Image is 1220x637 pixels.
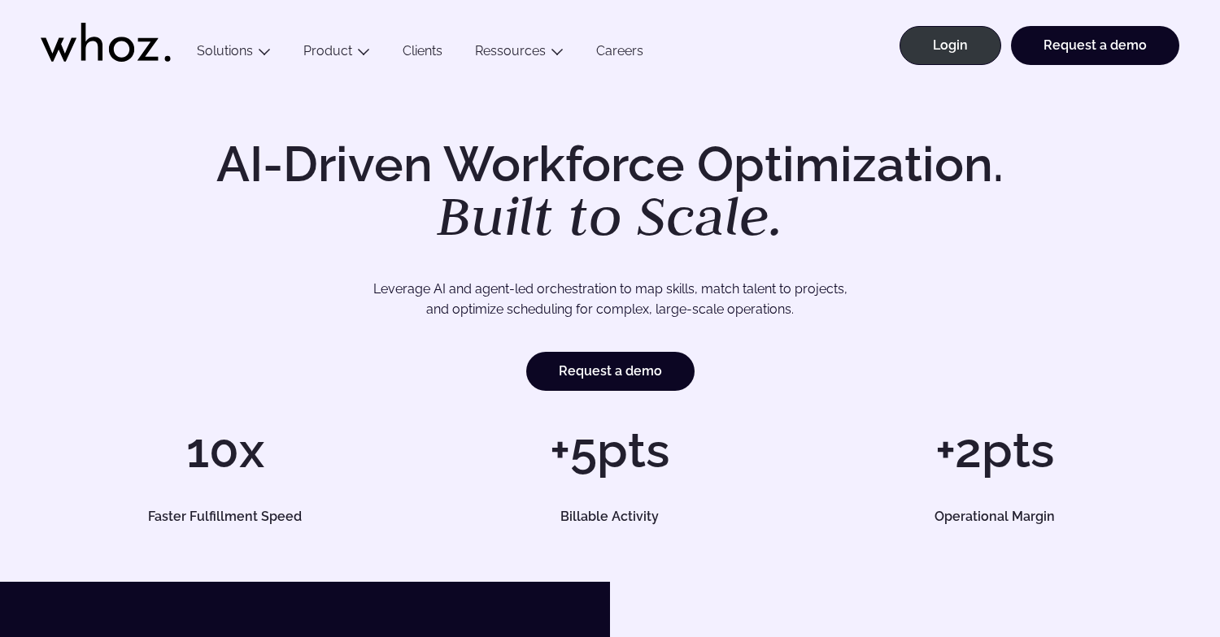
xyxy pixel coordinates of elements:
[425,426,794,474] h1: +5pts
[475,43,546,58] a: Ressources
[98,279,1122,320] p: Leverage AI and agent-led orchestration to map skills, match talent to projects, and optimize sch...
[811,426,1179,474] h1: +2pts
[444,510,776,523] h5: Billable Activity
[1011,26,1179,65] a: Request a demo
[194,140,1026,244] h1: AI-Driven Workforce Optimization.
[287,43,386,65] button: Product
[580,43,660,65] a: Careers
[459,43,580,65] button: Ressources
[181,43,287,65] button: Solutions
[437,180,783,251] em: Built to Scale.
[59,510,391,523] h5: Faster Fulfillment Speed
[41,426,409,474] h1: 10x
[526,352,695,391] a: Request a demo
[900,26,1001,65] a: Login
[386,43,459,65] a: Clients
[829,510,1161,523] h5: Operational Margin
[303,43,352,58] a: Product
